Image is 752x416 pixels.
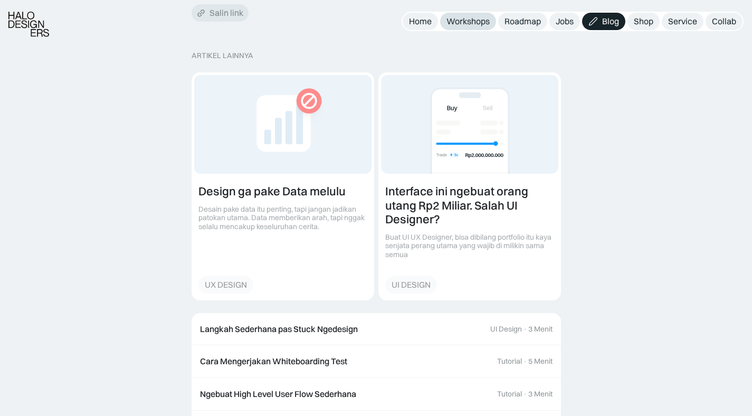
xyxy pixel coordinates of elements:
[200,356,347,367] div: Cara Mengerjakan Whiteboarding Test
[712,16,736,27] div: Collab
[192,51,561,60] div: ARTIKEL LAINNYA
[523,390,527,399] div: ·
[528,357,553,366] div: 5 Menit
[192,378,561,411] a: Ngebuat High Level User Flow SederhanaTutorial·3 Menit
[192,345,561,378] a: Cara Mengerjakan Whiteboarding TestTutorial·5 Menit
[523,357,527,366] div: ·
[662,13,703,30] a: Service
[706,13,743,30] a: Collab
[528,390,553,399] div: 3 Menit
[192,313,561,346] a: Langkah Sederhana pas Stuck NgedesignUI Design·3 Menit
[497,357,522,366] div: Tutorial
[602,16,619,27] div: Blog
[490,325,522,334] div: UI Design
[556,16,574,27] div: Jobs
[504,16,541,27] div: Roadmap
[627,13,660,30] a: Shop
[200,324,358,335] div: Langkah Sederhana pas Stuck Ngedesign
[403,13,438,30] a: Home
[409,16,432,27] div: Home
[498,13,547,30] a: Roadmap
[210,7,243,18] div: Salin link
[668,16,697,27] div: Service
[549,13,580,30] a: Jobs
[497,390,522,399] div: Tutorial
[200,389,356,400] div: Ngebuat High Level User Flow Sederhana
[582,13,625,30] a: Blog
[528,325,553,334] div: 3 Menit
[523,325,527,334] div: ·
[446,16,490,27] div: Workshops
[440,13,496,30] a: Workshops
[634,16,653,27] div: Shop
